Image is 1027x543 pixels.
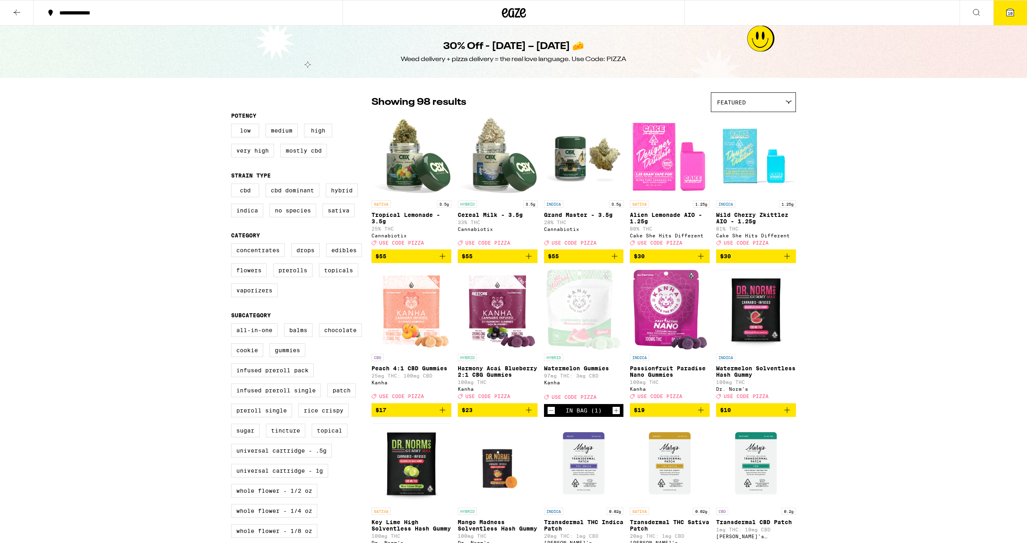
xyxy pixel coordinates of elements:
label: Sugar [231,424,260,437]
h1: 30% Off - [DATE] – [DATE] 🧀 [443,40,584,53]
label: Chocolate [319,323,362,337]
span: $55 [548,253,559,259]
legend: Potency [231,112,256,119]
button: Add to bag [630,403,710,417]
button: 10 [993,0,1027,25]
p: 3.5g [523,200,538,208]
label: Topical [312,424,347,437]
label: Drops [291,243,320,257]
p: Showing 98 results [371,96,466,109]
button: Add to bag [458,249,538,263]
label: All-In-One [231,323,278,337]
span: 10 [1008,11,1013,16]
label: Concentrates [231,243,285,257]
span: Featured [717,99,746,106]
label: Flowers [231,263,267,277]
label: CBD [231,184,259,197]
p: 81% THC [716,226,796,231]
button: Increment [612,406,620,414]
p: Tropical Lemonade - 3.5g [371,212,451,225]
label: Universal Cartridge - 1g [231,464,328,478]
div: Kanha [630,386,710,392]
label: Whole Flower - 1/8 oz [231,524,317,538]
button: Add to bag [544,249,624,263]
p: Peach 4:1 CBD Gummies [371,365,451,372]
label: Universal Cartridge - .5g [231,444,332,457]
label: Whole Flower - 1/2 oz [231,484,317,498]
p: SATIVA [630,508,649,515]
label: Topicals [319,263,358,277]
label: Infused Preroll Single [231,384,321,397]
p: 33% THC [458,220,538,225]
span: $30 [720,253,731,259]
legend: Strain Type [231,172,271,179]
p: 1.25g [693,200,710,208]
p: 80% THC [630,226,710,231]
p: 1mg THC: 10mg CBD [716,527,796,532]
img: Mary's Medicinals - Transdermal CBD Patch [716,423,796,504]
p: SATIVA [371,508,391,515]
p: SATIVA [371,200,391,208]
p: Watermelon Solventless Hash Gummy [716,365,796,378]
span: USE CODE PIZZA [465,394,510,399]
label: Gummies [270,343,305,357]
p: Mango Madness Solventless Hash Gummy [458,519,538,532]
a: Open page for Cereal Milk - 3.5g from Cannabiotix [458,116,538,249]
p: 100mg THC [371,533,451,539]
span: $19 [634,407,645,413]
p: 20mg THC: 1mg CBD [544,533,624,539]
p: Cereal Milk - 3.5g [458,212,538,218]
label: Tincture [266,424,305,437]
p: Watermelon Gummies [544,365,624,372]
button: Add to bag [371,249,451,263]
p: CBD [716,508,728,515]
div: Cannabiotix [458,227,538,232]
img: Cannabiotix - Tropical Lemonade - 3.5g [371,116,451,196]
p: INDICA [544,508,563,515]
div: Cake She Hits Different [630,233,710,238]
img: Kanha - Passionfruit Paradise Nano Gummies [633,269,707,350]
p: Grand Master - 3.5g [544,212,624,218]
img: Cannabiotix - Grand Master - 3.5g [544,116,624,196]
img: Mary's Medicinals - Transdermal THC Sativa Patch [630,423,710,504]
img: Kanha - Peach 4:1 CBD Gummies [372,269,451,350]
label: Infused Preroll Pack [231,363,314,377]
p: HYBRID [458,354,477,361]
label: Hybrid [326,184,358,197]
a: Open page for Alien Lemonade AIO - 1.25g from Cake She Hits Different [630,116,710,249]
div: Cake She Hits Different [716,233,796,238]
a: Open page for Tropical Lemonade - 3.5g from Cannabiotix [371,116,451,249]
legend: Subcategory [231,312,271,318]
img: Cake She Hits Different - Wild Cherry Zkittlez AIO - 1.25g [716,116,796,196]
label: Prerolls [273,263,313,277]
span: USE CODE PIZZA [552,395,597,400]
p: 0.02g [693,508,710,515]
p: Alien Lemonade AIO - 1.25g [630,212,710,225]
p: 100mg THC [630,380,710,385]
span: $55 [462,253,473,259]
p: Transdermal THC Indica Patch [544,519,624,532]
div: Weed delivery + pizza delivery = the real love language. Use Code: PIZZA [401,55,626,64]
label: Sativa [323,204,355,217]
span: USE CODE PIZZA [379,240,424,245]
div: Kanha [544,380,624,385]
p: Transdermal THC Sativa Patch [630,519,710,532]
img: Dr. Norm's - Mango Madness Solventless Hash Gummy [458,423,538,504]
p: 100mg THC [458,380,538,385]
span: USE CODE PIZZA [379,394,424,399]
span: USE CODE PIZZA [724,240,769,245]
span: $17 [375,407,386,413]
p: HYBRID [458,508,477,515]
span: USE CODE PIZZA [465,240,510,245]
button: Add to bag [371,403,451,417]
div: Kanha [458,386,538,392]
legend: Category [231,232,260,239]
a: Open page for Peach 4:1 CBD Gummies from Kanha [371,269,451,403]
div: In Bag (1) [566,407,602,414]
p: 1.25g [779,200,796,208]
p: HYBRID [544,354,563,361]
span: $10 [720,407,731,413]
img: Mary's Medicinals - Transdermal THC Indica Patch [544,423,624,504]
p: 25% THC [371,226,451,231]
p: INDICA [716,200,735,208]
